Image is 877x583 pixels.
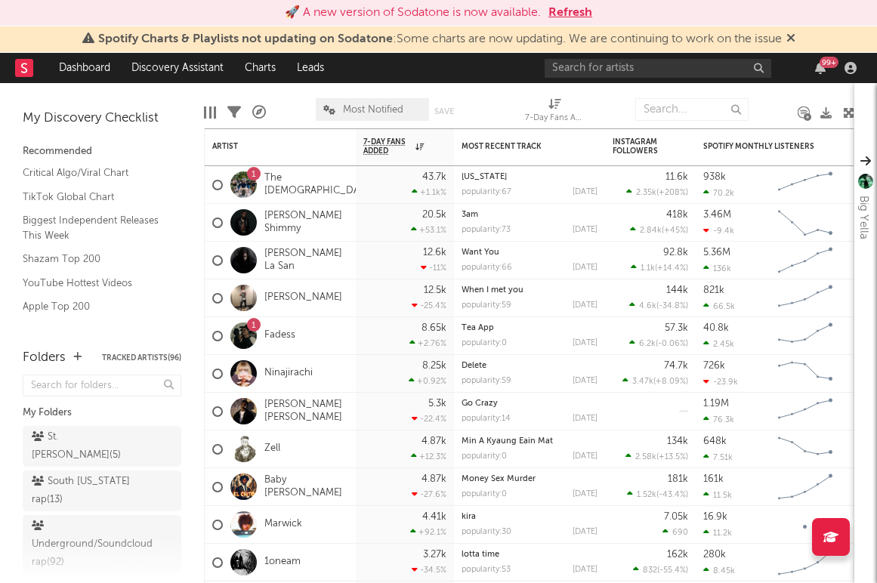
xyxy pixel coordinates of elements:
[820,57,838,68] div: 99 +
[771,506,839,544] svg: Chart title
[771,317,839,355] svg: Chart title
[771,430,839,468] svg: Chart title
[412,414,446,424] div: -22.4 %
[409,338,446,348] div: +2.76 %
[48,53,121,83] a: Dashboard
[665,323,688,333] div: 57.3k
[672,529,688,537] span: 690
[121,53,234,83] a: Discovery Assistant
[573,490,598,498] div: [DATE]
[771,166,839,204] svg: Chart title
[23,189,166,205] a: TikTok Global Chart
[462,362,486,370] a: Delete
[545,59,771,78] input: Search for artists
[23,404,181,422] div: My Folders
[462,211,598,219] div: 3am
[703,361,725,371] div: 726k
[703,339,734,349] div: 2.45k
[32,428,138,464] div: St. [PERSON_NAME] ( 5 )
[422,210,446,220] div: 20.5k
[462,248,598,257] div: Want You
[771,204,839,242] svg: Chart title
[412,565,446,575] div: -34.5 %
[573,415,598,423] div: [DATE]
[23,426,181,467] a: St. [PERSON_NAME](5)
[657,264,686,273] span: +14.4 %
[703,301,735,311] div: 66.5k
[410,527,446,537] div: +92.1 %
[462,211,478,219] a: 3am
[703,415,734,424] div: 76.3k
[411,225,446,235] div: +53.1 %
[573,339,598,347] div: [DATE]
[659,189,686,197] span: +208 %
[264,399,348,424] a: [PERSON_NAME] [PERSON_NAME]
[421,263,446,273] div: -11 %
[412,489,446,499] div: -27.6 %
[703,248,730,258] div: 5.36M
[631,263,688,273] div: ( )
[462,286,598,295] div: When I met you
[703,490,732,500] div: 11.5k
[703,436,727,446] div: 648k
[412,301,446,310] div: -25.4 %
[204,91,216,134] div: Edit Columns
[665,172,688,182] div: 11.6k
[462,362,598,370] div: Delete
[664,361,688,371] div: 74.7k
[462,173,507,181] a: [US_STATE]
[409,376,446,386] div: +0.92 %
[462,142,575,151] div: Most Recent Track
[422,323,446,333] div: 8.65k
[626,187,688,197] div: ( )
[703,226,734,236] div: -9.4k
[234,53,286,83] a: Charts
[462,399,598,408] div: Go Crazy
[23,110,181,128] div: My Discovery Checklist
[630,225,688,235] div: ( )
[98,33,393,45] span: Spotify Charts & Playlists not updating on Sodatone
[663,248,688,258] div: 92.8k
[286,53,335,83] a: Leads
[462,551,598,559] div: lotta time
[462,551,499,559] a: lotta time
[23,251,166,267] a: Shazam Top 200
[422,512,446,522] div: 4.41k
[629,338,688,348] div: ( )
[548,4,592,22] button: Refresh
[462,566,511,574] div: popularity: 53
[264,556,301,569] a: 1oneam
[462,226,511,234] div: popularity: 73
[422,361,446,371] div: 8.25k
[264,172,375,198] a: The [DEMOGRAPHIC_DATA]
[659,491,686,499] span: -43.4 %
[32,473,138,509] div: South [US_STATE] rap ( 13 )
[23,375,181,396] input: Search for folders...
[264,291,342,304] a: [PERSON_NAME]
[423,248,446,258] div: 12.6k
[639,340,656,348] span: 6.2k
[664,512,688,522] div: 7.05k
[434,107,454,116] button: Save
[622,376,688,386] div: ( )
[264,329,295,342] a: Fadess
[703,528,732,538] div: 11.2k
[23,470,181,511] a: South [US_STATE] rap(13)
[462,339,507,347] div: popularity: 0
[658,340,686,348] span: -0.06 %
[462,248,499,257] a: Want You
[462,528,511,536] div: popularity: 30
[462,324,494,332] a: Tea App
[573,226,598,234] div: [DATE]
[423,550,446,560] div: 3.27k
[771,355,839,393] svg: Chart title
[668,474,688,484] div: 181k
[462,264,512,272] div: popularity: 66
[343,105,403,115] span: Most Notified
[462,286,523,295] a: When I met you
[573,452,598,461] div: [DATE]
[462,475,536,483] a: Money Sex Murder
[462,324,598,332] div: Tea App
[264,443,280,455] a: Zell
[573,301,598,310] div: [DATE]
